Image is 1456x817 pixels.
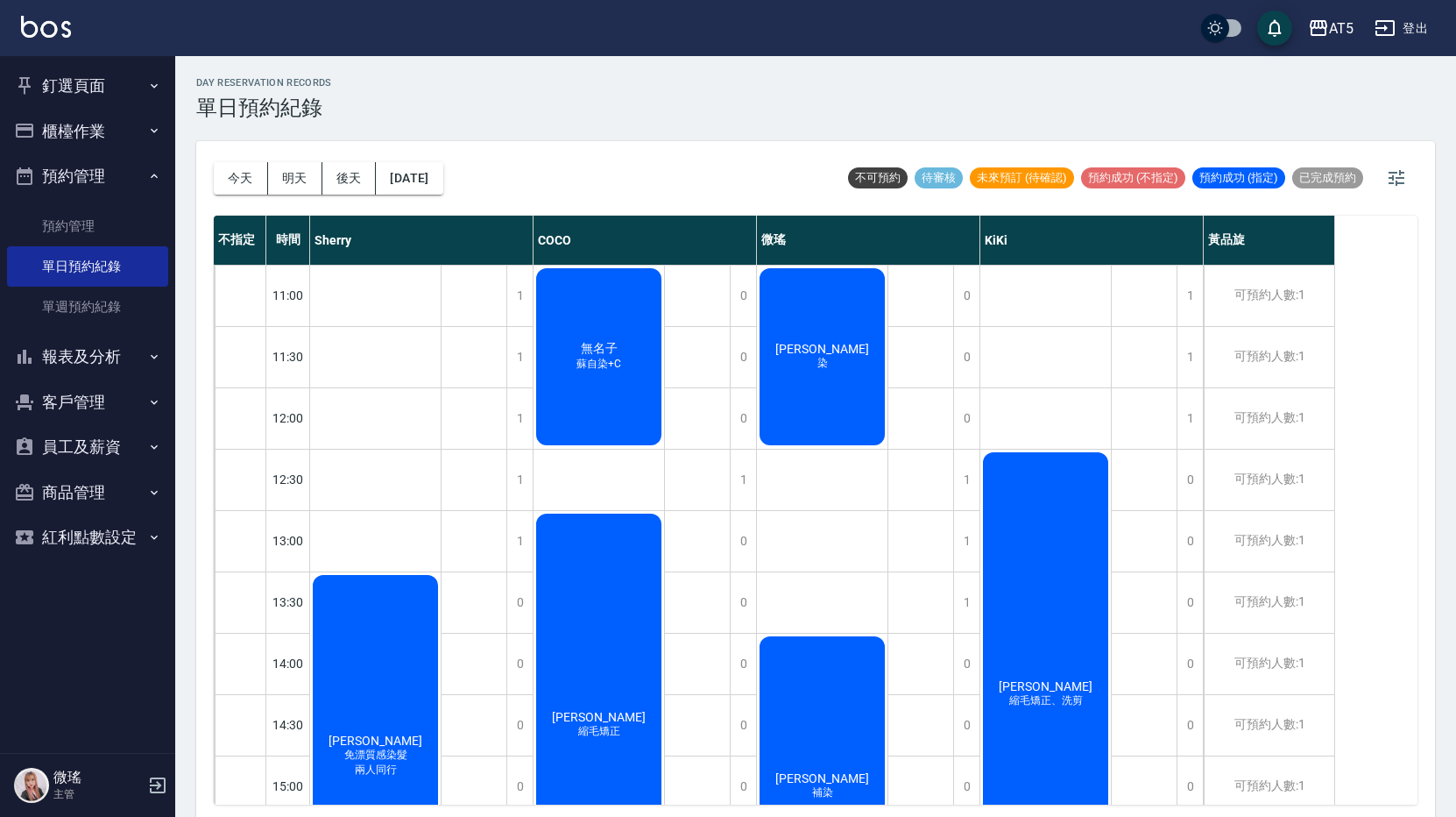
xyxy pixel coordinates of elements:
div: KiKi [980,216,1204,265]
div: 1 [730,450,756,510]
div: 1 [953,572,979,633]
button: [DATE] [376,162,442,195]
img: Person [14,768,49,803]
div: COCO [534,216,757,265]
div: 0 [1177,634,1203,694]
div: 0 [730,572,756,633]
div: 13:00 [266,510,310,572]
button: 商品管理 [7,470,168,515]
a: 單週預約紀錄 [7,287,168,327]
span: 已完成預約 [1292,170,1363,186]
div: 14:00 [266,633,310,694]
span: 預約成功 (指定) [1192,170,1285,186]
span: 預約成功 (不指定) [1081,170,1185,186]
div: 可預約人數:1 [1204,695,1334,756]
div: 0 [1177,757,1203,817]
div: 可預約人數:1 [1204,511,1334,572]
div: 0 [1177,511,1203,572]
div: 0 [730,266,756,326]
span: 染 [814,356,831,371]
div: 0 [730,695,756,756]
div: 0 [506,757,533,817]
div: 1 [506,266,533,326]
div: 0 [953,757,979,817]
div: 11:30 [266,326,310,387]
div: 13:30 [266,572,310,633]
div: 0 [506,634,533,694]
span: 待審核 [915,170,963,186]
div: 0 [730,634,756,694]
h5: 微瑤 [53,769,143,786]
div: 14:30 [266,694,310,756]
div: 1 [1177,388,1203,449]
span: 免漂質感染髮 [341,748,411,763]
h3: 單日預約紀錄 [196,96,332,120]
span: [PERSON_NAME] [772,771,873,785]
span: 補染 [809,785,837,800]
button: 明天 [268,162,322,195]
div: 0 [1177,572,1203,633]
div: 1 [506,327,533,387]
span: 縮毛矯正、洗剪 [1006,693,1086,708]
button: 預約管理 [7,153,168,199]
div: 11:00 [266,265,310,326]
div: 0 [953,388,979,449]
span: [PERSON_NAME] [325,734,426,748]
div: 1 [953,450,979,510]
div: 0 [953,695,979,756]
div: 1 [1177,327,1203,387]
div: 微瑤 [757,216,980,265]
h2: day Reservation records [196,77,332,89]
button: AT5 [1301,11,1361,46]
div: 1 [506,450,533,510]
span: [PERSON_NAME] [548,710,649,724]
img: Logo [21,16,71,38]
button: save [1257,11,1292,46]
div: 不指定 [214,216,266,265]
button: 今天 [214,162,268,195]
div: 12:30 [266,449,310,510]
button: 釘選頁面 [7,63,168,109]
button: 後天 [322,162,377,195]
span: 無名子 [577,341,621,357]
div: 1 [506,388,533,449]
span: 未來預訂 (待確認) [970,170,1074,186]
span: 不可預約 [848,170,908,186]
div: 可預約人數:1 [1204,327,1334,387]
div: 1 [1177,266,1203,326]
div: 1 [953,511,979,572]
span: 蘇自染+C [573,357,625,372]
div: 可預約人數:1 [1204,757,1334,817]
div: 0 [506,572,533,633]
div: 可預約人數:1 [1204,388,1334,449]
div: 0 [953,327,979,387]
button: 客戶管理 [7,380,168,425]
button: 紅利點數設定 [7,515,168,560]
div: 0 [730,757,756,817]
span: 兩人同行 [351,763,400,778]
div: 15:00 [266,756,310,817]
div: 0 [1177,695,1203,756]
div: 可預約人數:1 [1204,572,1334,633]
div: 可預約人數:1 [1204,634,1334,694]
div: 0 [730,511,756,572]
div: 時間 [266,216,310,265]
span: 縮毛矯正 [575,724,624,739]
div: AT5 [1329,18,1354,39]
div: 可預約人數:1 [1204,266,1334,326]
a: 預約管理 [7,206,168,246]
div: 1 [506,511,533,572]
div: 12:00 [266,387,310,449]
div: 0 [730,388,756,449]
span: [PERSON_NAME] [772,342,873,356]
div: 0 [506,695,533,756]
p: 主管 [53,786,143,802]
div: 0 [1177,450,1203,510]
button: 員工及薪資 [7,424,168,470]
a: 單日預約紀錄 [7,246,168,287]
span: [PERSON_NAME] [995,679,1096,693]
button: 報表及分析 [7,334,168,380]
div: 黃品旋 [1204,216,1335,265]
div: 0 [730,327,756,387]
button: 櫃檯作業 [7,109,168,154]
